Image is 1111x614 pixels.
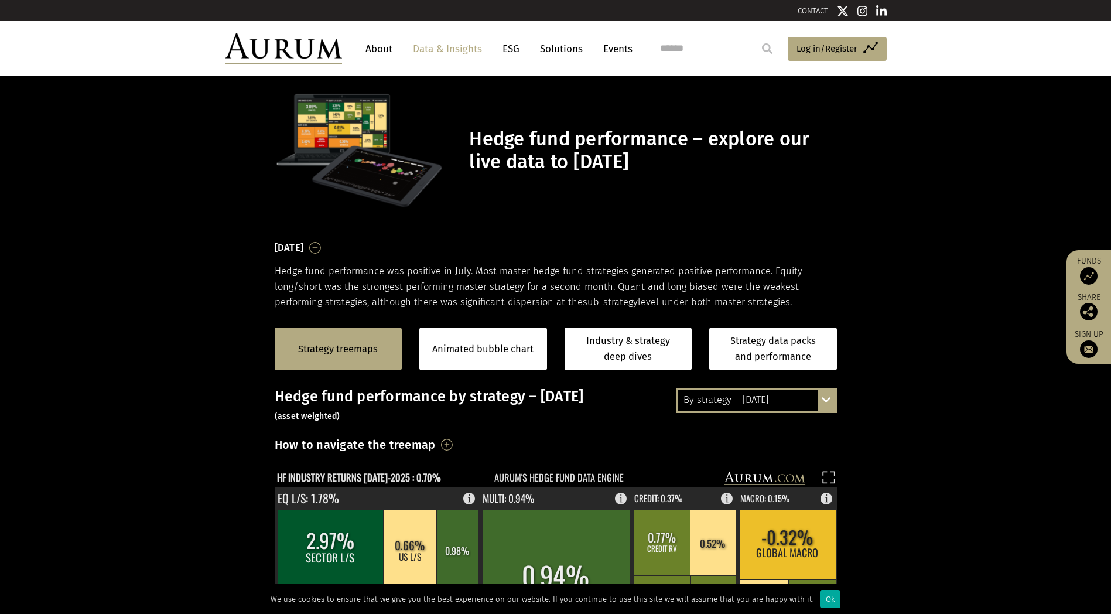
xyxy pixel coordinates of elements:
img: Instagram icon [857,5,868,17]
a: Log in/Register [788,37,887,62]
h3: Hedge fund performance by strategy – [DATE] [275,388,837,423]
a: Sign up [1072,329,1105,358]
a: CONTACT [798,6,828,15]
a: About [360,38,398,60]
img: Linkedin icon [876,5,887,17]
h1: Hedge fund performance – explore our live data to [DATE] [469,128,833,173]
img: Sign up to our newsletter [1080,340,1098,358]
div: By strategy – [DATE] [678,390,835,411]
a: Funds [1072,256,1105,285]
span: Log in/Register [796,42,857,56]
h3: How to navigate the treemap [275,435,436,455]
img: Access Funds [1080,267,1098,285]
a: Strategy treemaps [298,342,378,357]
span: sub-strategy [583,296,638,308]
a: Industry & strategy deep dives [565,328,692,370]
a: Events [597,38,633,60]
img: Twitter icon [837,5,849,17]
a: Strategy data packs and performance [709,328,837,370]
a: ESG [497,38,525,60]
img: Share this post [1080,303,1098,320]
h3: [DATE] [275,239,304,257]
div: Ok [820,590,840,608]
small: (asset weighted) [275,411,340,421]
a: Data & Insights [407,38,488,60]
img: Aurum [225,33,342,64]
div: Share [1072,294,1105,320]
p: Hedge fund performance was positive in July. Most master hedge fund strategies generated positive... [275,264,837,310]
a: Solutions [534,38,589,60]
a: Animated bubble chart [432,342,534,357]
input: Submit [756,37,779,60]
